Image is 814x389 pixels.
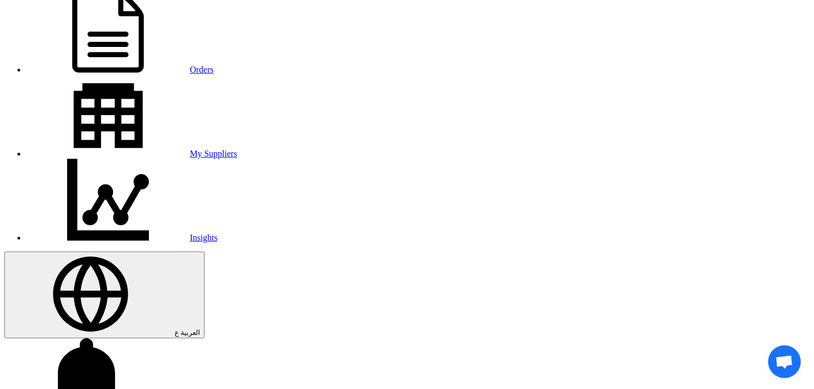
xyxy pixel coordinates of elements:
[26,149,237,158] a: My Suppliers
[26,233,218,242] a: Insights
[4,252,205,338] button: العربية ع
[26,65,214,74] a: Orders
[175,328,179,337] span: ع
[768,345,801,378] a: Open chat
[181,328,200,337] span: العربية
